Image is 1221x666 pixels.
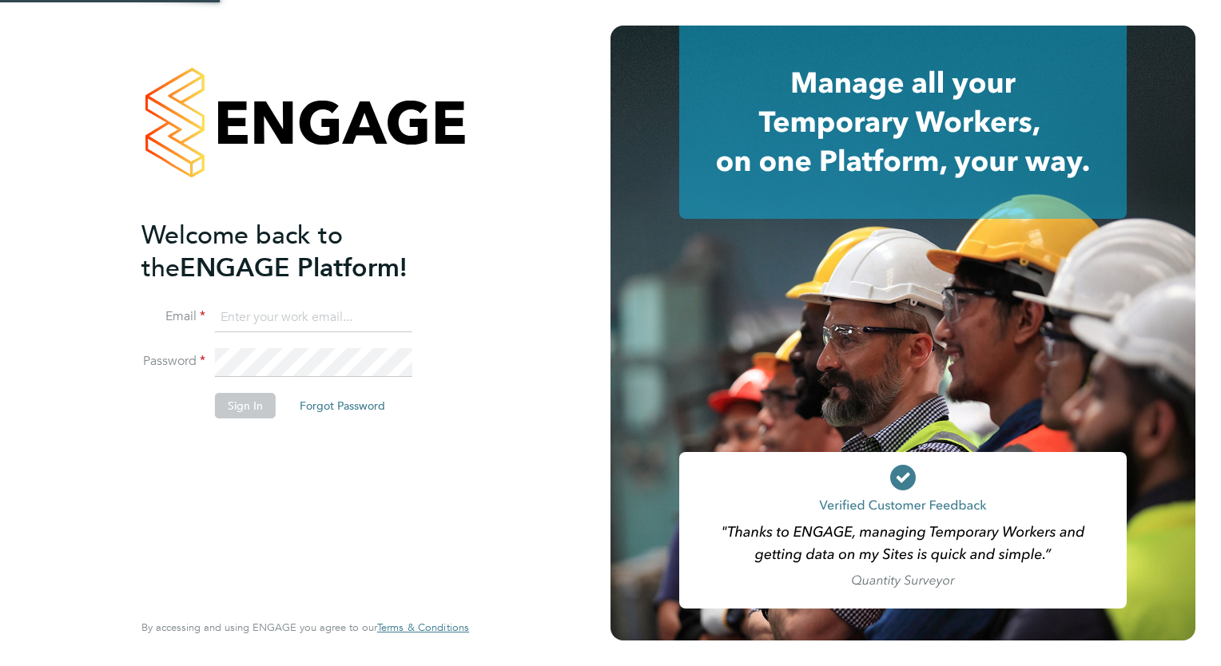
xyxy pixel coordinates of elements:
button: Forgot Password [287,393,398,418]
span: Welcome back to the [141,220,343,283]
label: Password [141,353,205,370]
span: Terms & Conditions [377,620,469,634]
button: Sign In [215,393,276,418]
a: Terms & Conditions [377,621,469,634]
label: Email [141,308,205,325]
input: Enter your work email... [215,303,412,332]
h2: ENGAGE Platform! [141,219,453,284]
span: By accessing and using ENGAGE you agree to our [141,620,469,634]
